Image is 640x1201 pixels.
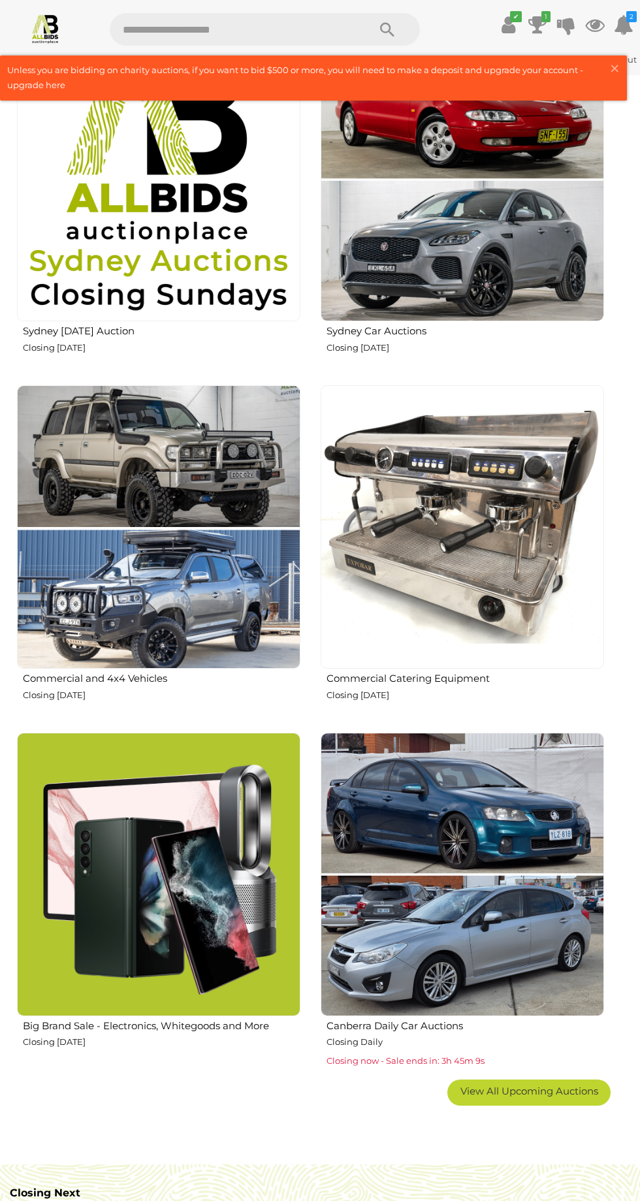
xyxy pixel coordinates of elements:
span: Closing now - Sale ends in: 3h 45m 9s [327,1055,485,1066]
a: Big Brand Sale - Electronics, Whitegoods and More Closing [DATE] [16,732,300,1070]
img: Big Brand Sale - Electronics, Whitegoods and More [17,733,300,1016]
a: nltransport [534,54,594,65]
a: 1 [528,13,547,37]
a: Commercial and 4x4 Vehicles Closing [DATE] [16,385,300,722]
a: Sydney [DATE] Auction Closing [DATE] [16,37,300,375]
strong: nltransport [534,54,592,65]
span: × [609,56,620,81]
a: Sydney Car Auctions Closing [DATE] [320,37,604,375]
b: Closing Next [10,1187,80,1199]
a: Commercial Catering Equipment Closing [DATE] [320,385,604,722]
img: Sydney Sunday Auction [17,38,300,321]
a: 2 [614,13,633,37]
img: Commercial Catering Equipment [321,385,604,669]
h2: Commercial Catering Equipment [327,670,604,684]
img: Canberra Daily Car Auctions [321,733,604,1016]
a: ✔ [499,13,519,37]
i: 2 [626,11,637,22]
i: ✔ [510,11,522,22]
span: View All Upcoming Auctions [460,1085,598,1097]
button: Search [355,13,420,46]
p: Closing Daily [327,1034,604,1049]
h2: Big Brand Sale - Electronics, Whitegoods and More [23,1017,300,1032]
p: Closing [DATE] [23,688,300,703]
h2: Commercial and 4x4 Vehicles [23,670,300,684]
span: | [594,54,597,65]
p: Closing [DATE] [327,688,604,703]
a: Canberra Daily Car Auctions Closing Daily Closing now - Sale ends in: 3h 45m 9s [320,732,604,1070]
h2: Sydney [DATE] Auction [23,323,300,337]
a: View All Upcoming Auctions [447,1080,611,1106]
h2: Sydney Car Auctions [327,323,604,337]
i: 1 [541,11,551,22]
p: Closing [DATE] [327,340,604,355]
a: Sign Out [599,54,637,65]
img: Sydney Car Auctions [321,38,604,321]
img: Commercial and 4x4 Vehicles [17,385,300,669]
img: Allbids.com.au [30,13,61,44]
h2: Canberra Daily Car Auctions [327,1017,604,1032]
p: Closing [DATE] [23,1034,300,1049]
p: Closing [DATE] [23,340,300,355]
